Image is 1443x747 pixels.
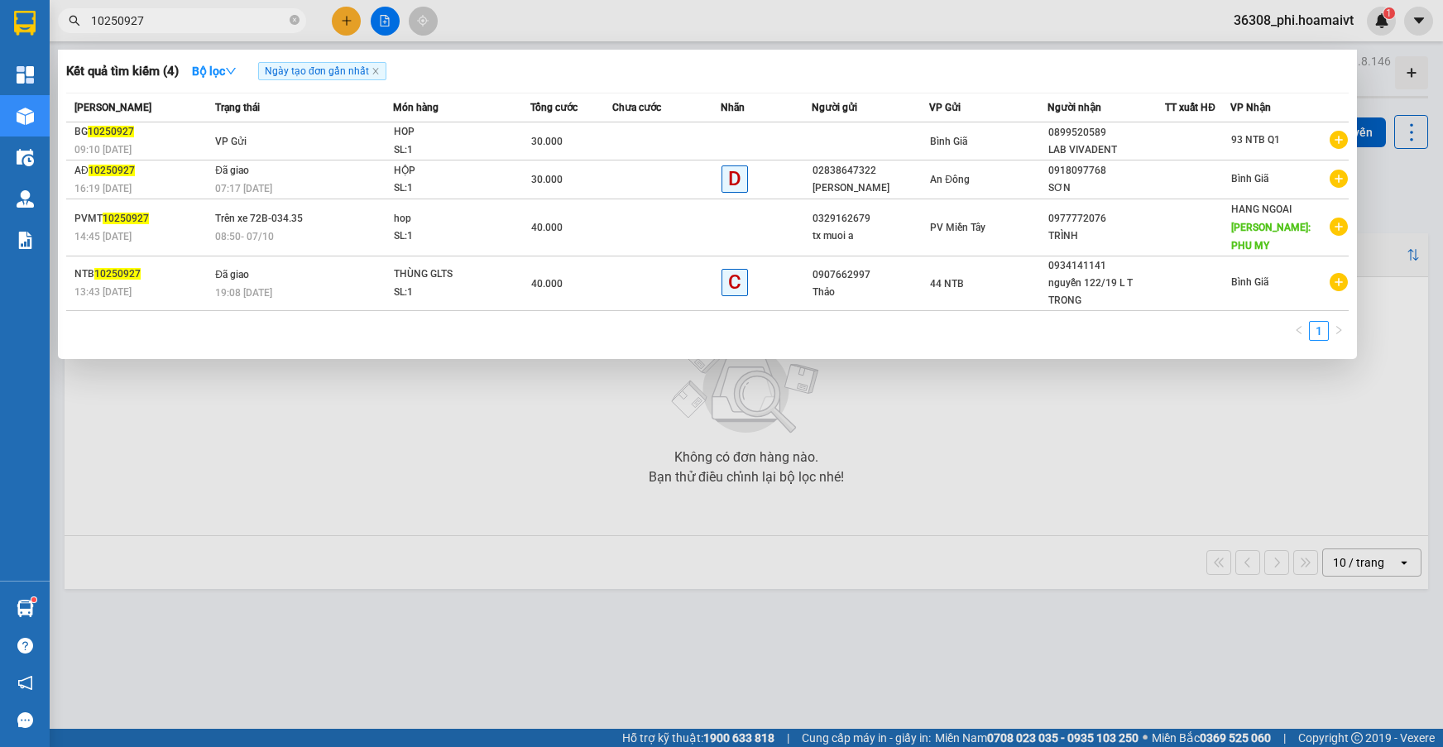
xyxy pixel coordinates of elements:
[721,102,745,113] span: Nhãn
[1329,321,1349,341] button: right
[94,268,141,280] span: 10250927
[1289,321,1309,341] button: left
[1048,227,1164,245] div: TRÌNH
[1231,173,1268,184] span: Bình Giã
[1310,322,1328,340] a: 1
[17,675,33,691] span: notification
[1330,131,1348,149] span: plus-circle
[531,174,563,185] span: 30.000
[813,266,928,284] div: 0907662997
[192,65,237,78] strong: Bộ lọc
[215,136,247,147] span: VP Gửi
[74,210,210,227] div: PVMT
[31,597,36,602] sup: 1
[812,102,857,113] span: Người gửi
[215,287,272,299] span: 19:08 [DATE]
[813,227,928,245] div: tx muoi a
[17,149,34,166] img: warehouse-icon
[1330,218,1348,236] span: plus-circle
[531,278,563,290] span: 40.000
[394,227,518,246] div: SL: 1
[612,102,661,113] span: Chưa cước
[531,222,563,233] span: 40.000
[1048,257,1164,275] div: 0934141141
[17,712,33,728] span: message
[17,66,34,84] img: dashboard-icon
[1048,180,1164,197] div: SƠN
[1231,204,1292,215] span: HANG NGOAI
[394,123,518,141] div: HOP
[74,266,210,283] div: NTB
[530,102,578,113] span: Tổng cước
[813,284,928,301] div: Thảo
[74,162,210,180] div: AĐ
[394,284,518,302] div: SL: 1
[215,269,249,280] span: Đã giao
[1231,222,1311,251] span: [PERSON_NAME]: PHU MY
[394,266,518,284] div: THÙNG GLTS
[1309,321,1329,341] li: 1
[215,213,303,224] span: Trên xe 72B-034.35
[215,165,249,176] span: Đã giao
[17,600,34,617] img: warehouse-icon
[721,165,748,193] span: D
[1329,321,1349,341] li: Next Page
[813,162,928,180] div: 02838647322
[66,63,179,80] h3: Kết quả tìm kiếm ( 4 )
[394,162,518,180] div: HỘP
[89,165,135,176] span: 10250927
[930,278,964,290] span: 44 NTB
[179,58,250,84] button: Bộ lọcdown
[813,180,928,197] div: [PERSON_NAME]
[930,222,985,233] span: PV Miền Tây
[1231,276,1268,288] span: Bình Giã
[17,638,33,654] span: question-circle
[394,180,518,198] div: SL: 1
[74,123,210,141] div: BG
[215,231,274,242] span: 08:50 - 07/10
[91,12,286,30] input: Tìm tên, số ĐT hoặc mã đơn
[1289,321,1309,341] li: Previous Page
[394,210,518,228] div: hop
[74,183,132,194] span: 16:19 [DATE]
[17,108,34,125] img: warehouse-icon
[69,15,80,26] span: search
[372,67,380,75] span: close
[1294,325,1304,335] span: left
[74,286,132,298] span: 13:43 [DATE]
[1048,162,1164,180] div: 0918097768
[215,183,272,194] span: 07:17 [DATE]
[531,136,563,147] span: 30.000
[721,269,748,296] span: C
[813,210,928,227] div: 0329162679
[394,141,518,160] div: SL: 1
[1330,170,1348,188] span: plus-circle
[1048,124,1164,141] div: 0899520589
[215,102,260,113] span: Trạng thái
[14,11,36,36] img: logo-vxr
[1048,275,1164,309] div: nguyễn 122/19 L T TRONG
[74,231,132,242] span: 14:45 [DATE]
[225,65,237,77] span: down
[74,102,151,113] span: [PERSON_NAME]
[930,136,967,147] span: Bình Giã
[290,15,300,25] span: close-circle
[103,213,149,224] span: 10250927
[258,62,386,80] span: Ngày tạo đơn gần nhất
[929,102,961,113] span: VP Gửi
[1047,102,1101,113] span: Người nhận
[290,13,300,29] span: close-circle
[1231,134,1280,146] span: 93 NTB Q1
[17,232,34,249] img: solution-icon
[1048,210,1164,227] div: 0977772076
[17,190,34,208] img: warehouse-icon
[930,174,970,185] span: An Đông
[1330,273,1348,291] span: plus-circle
[1048,141,1164,159] div: LAB VIVADENT
[88,126,134,137] span: 10250927
[1334,325,1344,335] span: right
[74,144,132,156] span: 09:10 [DATE]
[393,102,439,113] span: Món hàng
[1165,102,1215,113] span: TT xuất HĐ
[1230,102,1271,113] span: VP Nhận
